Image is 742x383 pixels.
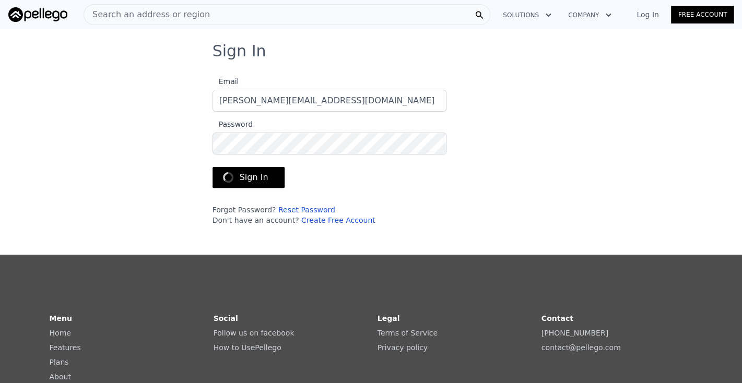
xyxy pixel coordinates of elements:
[624,9,671,20] a: Log In
[213,77,239,86] span: Email
[541,329,608,337] a: [PHONE_NUMBER]
[50,373,71,381] a: About
[378,343,428,352] a: Privacy policy
[560,6,620,25] button: Company
[50,329,71,337] a: Home
[213,133,446,154] input: Password
[50,358,69,366] a: Plans
[541,314,573,322] strong: Contact
[213,42,530,61] h3: Sign In
[50,314,72,322] strong: Menu
[50,343,81,352] a: Features
[213,205,446,225] div: Forgot Password? Don't have an account?
[213,167,285,188] button: Sign In
[278,206,335,214] a: Reset Password
[84,8,210,21] span: Search an address or region
[213,120,253,128] span: Password
[213,90,446,112] input: Email
[8,7,67,22] img: Pellego
[378,314,400,322] strong: Legal
[214,343,281,352] a: How to UsePellego
[301,216,375,224] a: Create Free Account
[378,329,438,337] a: Terms of Service
[494,6,560,25] button: Solutions
[541,343,621,352] a: contact@pellego.com
[214,314,238,322] strong: Social
[671,6,734,23] a: Free Account
[214,329,295,337] a: Follow us on facebook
